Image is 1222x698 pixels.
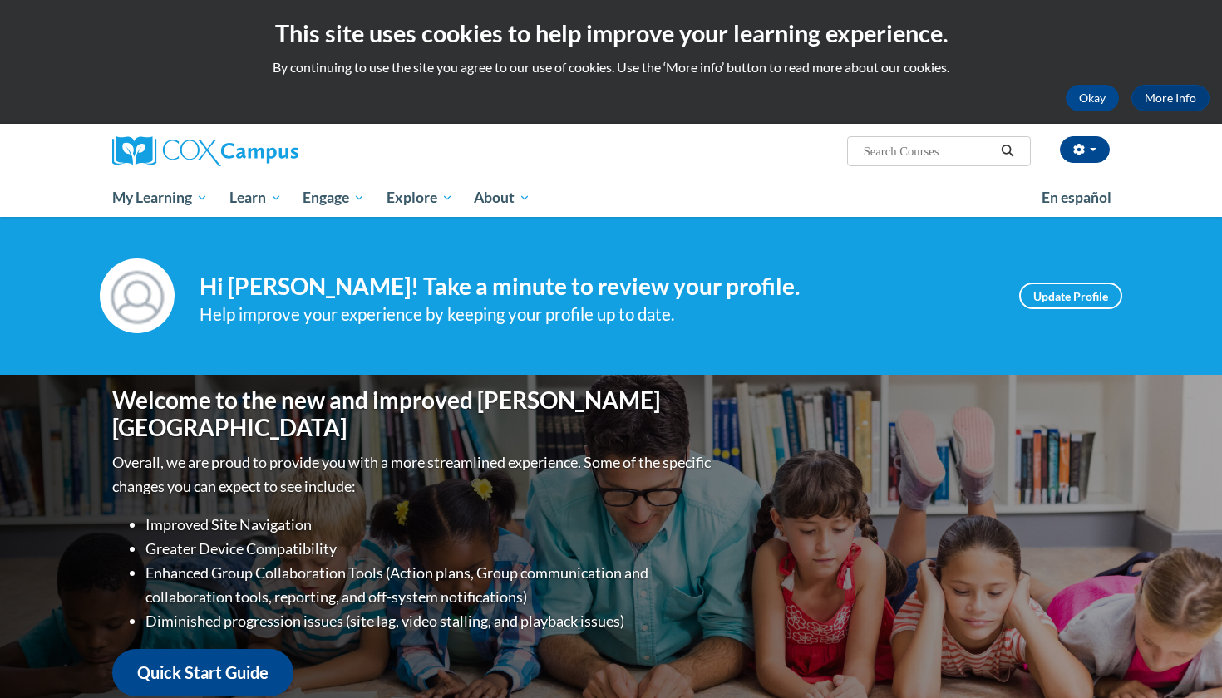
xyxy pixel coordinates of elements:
h1: Welcome to the new and improved [PERSON_NAME][GEOGRAPHIC_DATA] [112,386,715,442]
a: Cox Campus [112,136,428,166]
button: Okay [1066,85,1119,111]
h2: This site uses cookies to help improve your learning experience. [12,17,1210,50]
a: More Info [1131,85,1210,111]
iframe: Button to launch messaging window [1155,632,1209,685]
span: My Learning [112,188,208,208]
a: My Learning [101,179,219,217]
a: Update Profile [1019,283,1122,309]
a: Engage [292,179,376,217]
li: Improved Site Navigation [145,513,715,537]
a: About [464,179,542,217]
li: Diminished progression issues (site lag, video stalling, and playback issues) [145,609,715,633]
div: Help improve your experience by keeping your profile up to date. [200,301,994,328]
span: Engage [303,188,365,208]
li: Enhanced Group Collaboration Tools (Action plans, Group communication and collaboration tools, re... [145,561,715,609]
li: Greater Device Compatibility [145,537,715,561]
button: Search [995,141,1020,161]
button: Account Settings [1060,136,1110,163]
span: About [474,188,530,208]
img: Profile Image [100,258,175,333]
input: Search Courses [862,141,995,161]
a: En español [1031,180,1122,215]
span: Learn [229,188,282,208]
a: Explore [376,179,464,217]
div: Main menu [87,179,1135,217]
p: Overall, we are proud to provide you with a more streamlined experience. Some of the specific cha... [112,450,715,499]
a: Quick Start Guide [112,649,293,696]
a: Learn [219,179,293,217]
p: By continuing to use the site you agree to our use of cookies. Use the ‘More info’ button to read... [12,58,1210,76]
h4: Hi [PERSON_NAME]! Take a minute to review your profile. [200,273,994,301]
img: Cox Campus [112,136,298,166]
span: En español [1042,189,1111,206]
span: Explore [387,188,453,208]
